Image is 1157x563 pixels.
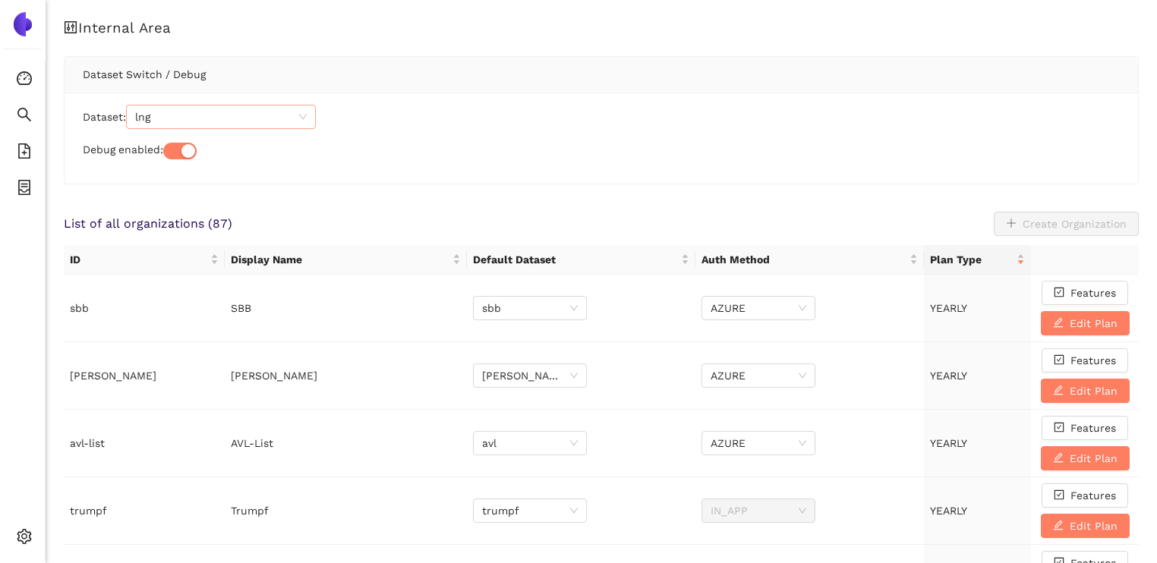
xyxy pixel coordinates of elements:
span: check-square [1054,489,1064,502]
span: ID [70,251,207,268]
span: Edit Plan [1070,517,1118,534]
th: this column's title is Auth Method,this column is sortable [695,245,924,275]
td: sbb [64,275,225,342]
span: Default Dataset [473,251,678,268]
span: setting [17,524,32,554]
button: check-squareFeatures [1042,348,1128,373]
td: YEARLY [924,410,1032,477]
span: check-square [1054,422,1064,434]
span: check-square [1054,354,1064,366]
span: Features [1070,420,1116,436]
span: Plan Type [930,251,1014,268]
span: Edit Plan [1070,382,1118,399]
td: Trumpf [225,477,467,545]
span: Features [1070,487,1116,504]
td: SBB [225,275,467,342]
button: check-squareFeatures [1042,416,1128,440]
img: Logo [11,12,35,36]
span: control [64,20,78,35]
td: YEARLY [924,342,1032,410]
td: AVL-List [225,410,467,477]
span: AZURE [711,364,806,387]
td: [PERSON_NAME] [64,342,225,410]
span: check-square [1054,287,1064,299]
span: dashboard [17,65,32,96]
span: Display Name [231,251,449,268]
div: Dataset: [83,105,1120,129]
span: Features [1070,352,1116,369]
span: container [17,175,32,205]
button: plusCreate Organization [994,212,1139,236]
span: AZURE [711,432,806,454]
span: brose [482,364,578,387]
th: this column's title is Default Dataset,this column is sortable [467,245,695,275]
span: AZURE [711,297,806,319]
span: List of all organizations ( 87 ) [64,215,232,232]
div: Debug enabled: [83,141,1120,159]
span: edit [1053,385,1064,397]
button: editEdit Plan [1041,379,1130,403]
td: YEARLY [924,275,1032,342]
span: avl [482,432,578,454]
button: editEdit Plan [1041,311,1130,335]
span: lng [135,105,307,128]
span: trumpf [482,499,578,522]
span: edit [1053,520,1064,532]
button: editEdit Plan [1041,514,1130,538]
span: IN_APP [711,499,806,522]
th: this column's title is ID,this column is sortable [64,245,225,275]
span: Edit Plan [1070,450,1118,467]
span: edit [1053,452,1064,464]
button: check-squareFeatures [1042,281,1128,305]
td: [PERSON_NAME] [225,342,467,410]
h1: Internal Area [64,18,1139,38]
div: Dataset Switch / Debug [83,57,1120,92]
button: editEdit Plan [1041,446,1130,470]
td: trumpf [64,477,225,545]
span: Auth Method [701,251,906,268]
td: avl-list [64,410,225,477]
span: Features [1070,285,1116,301]
span: sbb [482,297,578,319]
span: search [17,102,32,132]
span: file-add [17,138,32,168]
span: Edit Plan [1070,315,1118,332]
button: check-squareFeatures [1042,483,1128,508]
span: edit [1053,317,1064,329]
td: YEARLY [924,477,1032,545]
th: this column's title is Display Name,this column is sortable [225,245,467,275]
